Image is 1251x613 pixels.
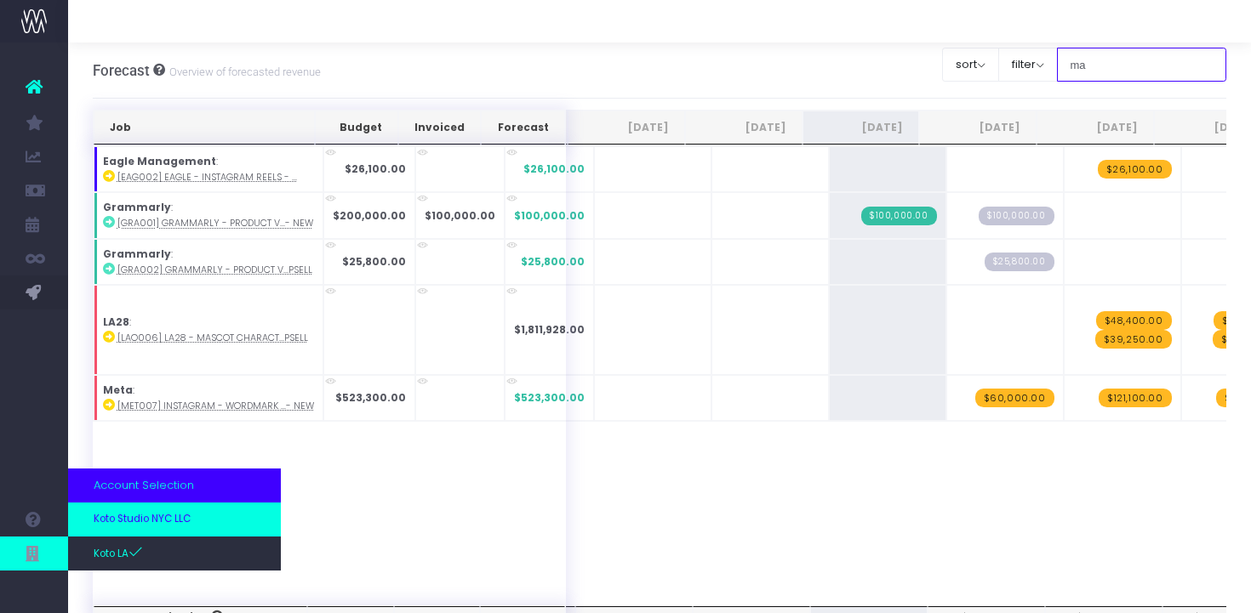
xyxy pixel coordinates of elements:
[94,375,323,421] td: :
[523,162,585,177] span: $26,100.00
[117,171,297,184] abbr: [EAG002] Eagle - Instagram Reels - New
[94,477,194,494] span: Account Selection
[514,322,585,338] span: $1,811,928.00
[117,400,314,412] abbr: [MET007] Instagram - Wordmark Update - Brand - New
[942,48,999,82] button: sort
[315,111,398,145] th: Budget
[985,253,1054,271] span: Streamtime Draft Invoice: null – [GRA002] Grammarly - Product Video
[1037,111,1154,145] th: Oct 25: activate to sort column ascending
[335,390,406,405] strong: $523,300.00
[919,111,1037,145] th: Sep 25: activate to sort column ascending
[103,383,133,397] strong: Meta
[342,254,406,269] strong: $25,800.00
[117,264,312,276] abbr: [GRA002] Grammarly - Product Video - Brand - Upsell
[685,111,803,145] th: Jul 25: activate to sort column ascending
[398,111,481,145] th: Invoiced
[425,208,495,223] strong: $100,000.00
[345,162,406,176] strong: $26,100.00
[514,390,585,406] span: $523,300.00
[103,200,171,214] strong: Grammarly
[21,579,47,604] img: images/default_profile_image.png
[103,247,171,261] strong: Grammarly
[803,111,920,145] th: Aug 25: activate to sort column ascending
[861,207,937,225] span: Streamtime Invoice: 908 – Grammarly - Product Videos
[68,536,281,570] a: Koto LA
[1057,48,1227,82] input: Search...
[568,111,685,145] th: Jun 25: activate to sort column ascending
[94,545,143,562] span: Koto LA
[333,208,406,223] strong: $200,000.00
[1098,160,1172,179] span: wayahead Revenue Forecast Item
[68,502,281,536] a: Koto Studio NYC LLC
[93,62,150,79] span: Forecast
[103,315,129,329] strong: LA28
[94,146,323,192] td: :
[514,208,585,224] span: $100,000.00
[94,111,315,145] th: Job: activate to sort column ascending
[481,111,565,145] th: Forecast
[117,217,313,230] abbr: [GRA001] Grammarly - Product Videos - Brand - New
[1099,389,1172,407] span: wayahead Revenue Forecast Item
[521,254,585,270] span: $25,800.00
[979,207,1054,225] span: Streamtime Draft Invoice: null – Grammarly - Product Videos
[103,154,216,168] strong: Eagle Management
[1096,311,1172,330] span: wayahead Revenue Forecast Item
[94,192,323,238] td: :
[165,62,321,79] small: Overview of forecasted revenue
[94,285,323,375] td: :
[975,389,1054,407] span: wayahead Revenue Forecast Item
[998,48,1058,82] button: filter
[117,332,308,344] abbr: [LAO006] LA28 - Mascot Character Design - Brand - Upsell
[1095,330,1172,349] span: wayahead Revenue Forecast Item
[94,512,191,527] span: Koto Studio NYC LLC
[94,239,323,285] td: :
